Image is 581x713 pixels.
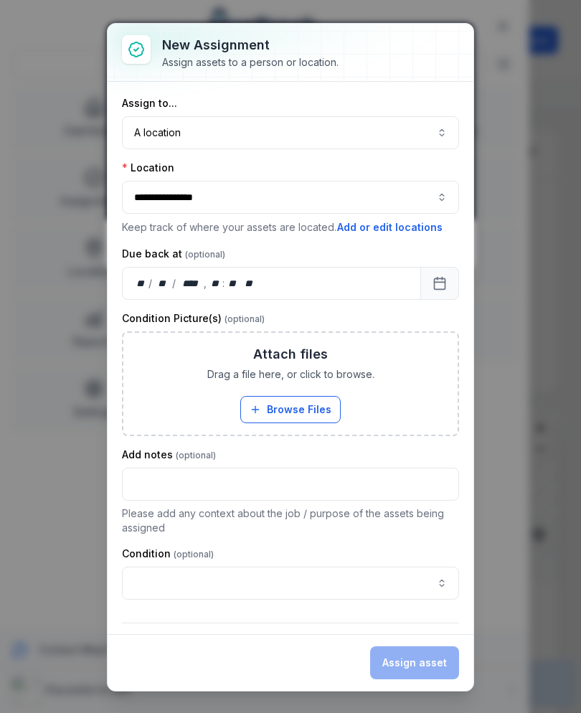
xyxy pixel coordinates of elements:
[122,311,265,326] label: Condition Picture(s)
[222,276,226,291] div: :
[177,276,204,291] div: year,
[153,276,173,291] div: month,
[122,219,459,235] p: Keep track of where your assets are located.
[122,161,174,175] label: Location
[204,276,208,291] div: ,
[122,96,177,110] label: Assign to...
[122,116,459,149] button: A location
[122,506,459,535] p: Please add any context about the job / purpose of the assets being assigned
[172,276,177,291] div: /
[122,547,214,561] label: Condition
[420,267,459,300] button: Calendar
[122,448,216,462] label: Add notes
[162,35,339,55] h3: New assignment
[122,247,225,261] label: Due back at
[162,55,339,70] div: Assign assets to a person or location.
[134,276,148,291] div: day,
[240,396,341,423] button: Browse Files
[242,276,258,291] div: am/pm,
[208,276,222,291] div: hour,
[336,219,443,235] button: Add or edit locations
[207,367,374,382] span: Drag a file here, or click to browse.
[226,276,240,291] div: minute,
[253,344,328,364] h3: Attach files
[148,276,153,291] div: /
